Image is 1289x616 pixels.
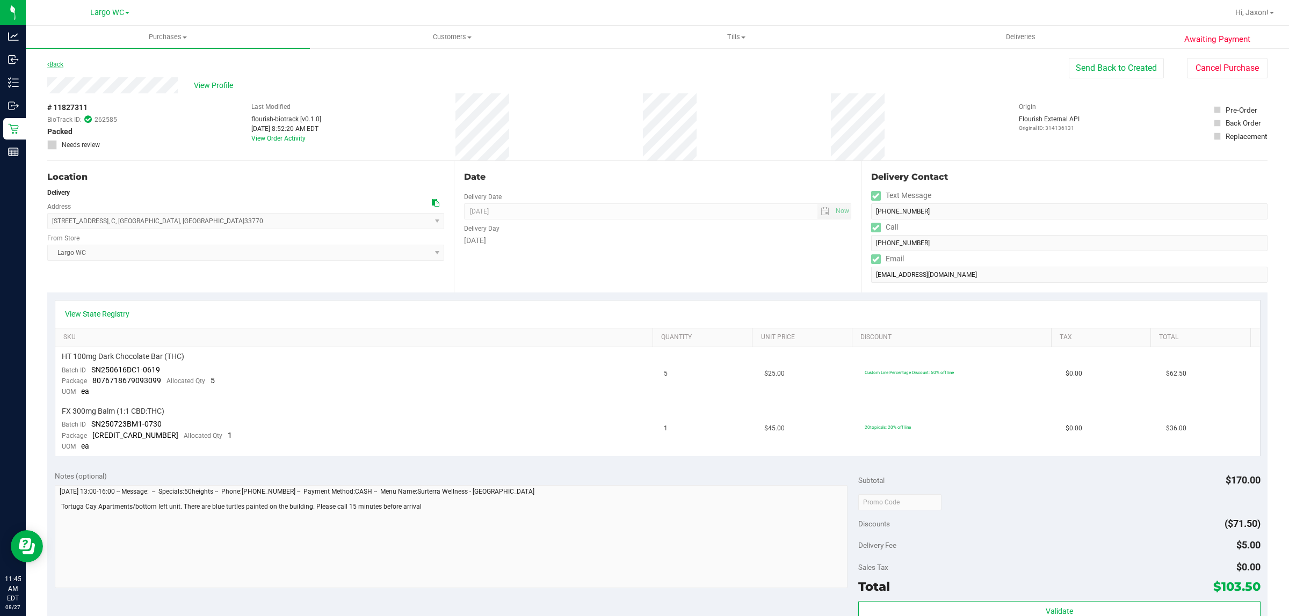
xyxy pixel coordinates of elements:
[62,351,184,362] span: HT 100mg Dark Chocolate Bar (THC)
[764,369,785,379] span: $25.00
[62,432,87,439] span: Package
[91,365,160,374] span: SN250616DC1-0619
[47,189,70,196] strong: Delivery
[228,431,232,439] span: 1
[1159,333,1246,342] a: Total
[62,140,100,150] span: Needs review
[858,579,890,594] span: Total
[81,387,89,395] span: ea
[464,171,851,184] div: Date
[62,443,76,450] span: UOM
[8,77,19,88] inline-svg: Inventory
[871,188,931,203] label: Text Message
[8,146,19,157] inline-svg: Reports
[251,102,291,112] label: Last Modified
[95,115,117,124] span: 262585
[90,8,124,17] span: Largo WC
[1226,474,1261,486] span: $170.00
[858,563,888,571] span: Sales Tax
[55,472,107,480] span: Notes (optional)
[858,494,942,510] input: Promo Code
[865,370,954,375] span: Custom Line Percentage Discount: 50% off line
[871,219,898,235] label: Call
[871,251,904,267] label: Email
[211,376,215,385] span: 5
[764,423,785,434] span: $45.00
[1166,369,1186,379] span: $62.50
[62,388,76,395] span: UOM
[464,192,502,202] label: Delivery Date
[1019,114,1080,132] div: Flourish External API
[251,124,321,134] div: [DATE] 8:52:20 AM EDT
[464,235,851,246] div: [DATE]
[1166,423,1186,434] span: $36.00
[761,333,848,342] a: Unit Price
[1184,33,1250,46] span: Awaiting Payment
[26,26,310,48] a: Purchases
[871,235,1268,251] input: Format: (999) 999-9999
[62,421,86,428] span: Batch ID
[1066,423,1082,434] span: $0.00
[1235,8,1269,17] span: Hi, Jaxon!
[47,115,82,124] span: BioTrack ID:
[858,541,896,549] span: Delivery Fee
[595,32,878,42] span: Tills
[1066,369,1082,379] span: $0.00
[1226,105,1257,115] div: Pre-Order
[5,603,21,611] p: 08/27
[62,366,86,374] span: Batch ID
[166,377,205,385] span: Allocated Qty
[5,574,21,603] p: 11:45 AM EDT
[47,171,444,184] div: Location
[47,61,63,68] a: Back
[1236,539,1261,551] span: $5.00
[1187,58,1268,78] button: Cancel Purchase
[84,114,92,124] span: In Sync
[11,530,43,562] iframe: Resource center
[661,333,748,342] a: Quantity
[1019,102,1036,112] label: Origin
[1046,607,1073,615] span: Validate
[1226,118,1261,128] div: Back Order
[91,420,162,428] span: SN250723BM1-0730
[594,26,878,48] a: Tills
[47,102,88,113] span: # 11827311
[1019,124,1080,132] p: Original ID: 314136131
[92,376,161,385] span: 8076718679093099
[1069,58,1164,78] button: Send Back to Created
[8,100,19,111] inline-svg: Outbound
[871,171,1268,184] div: Delivery Contact
[8,54,19,65] inline-svg: Inbound
[858,476,885,485] span: Subtotal
[664,423,668,434] span: 1
[871,203,1268,219] input: Format: (999) 999-9999
[464,224,499,233] label: Delivery Day
[879,26,1163,48] a: Deliveries
[62,406,164,416] span: FX 300mg Balm (1:1 CBD:THC)
[858,514,890,533] span: Discounts
[81,442,89,450] span: ea
[184,432,222,439] span: Allocated Qty
[432,197,439,209] div: Copy address to clipboard
[1236,561,1261,573] span: $0.00
[8,123,19,134] inline-svg: Retail
[63,333,649,342] a: SKU
[991,32,1050,42] span: Deliveries
[251,135,306,142] a: View Order Activity
[1226,131,1267,142] div: Replacement
[47,202,71,211] label: Address
[664,369,668,379] span: 5
[26,32,310,42] span: Purchases
[860,333,1047,342] a: Discount
[1213,579,1261,594] span: $103.50
[8,31,19,42] inline-svg: Analytics
[47,126,73,137] span: Packed
[310,32,593,42] span: Customers
[310,26,594,48] a: Customers
[1060,333,1147,342] a: Tax
[62,377,87,385] span: Package
[251,114,321,124] div: flourish-biotrack [v0.1.0]
[47,233,79,243] label: From Store
[865,424,911,430] span: 20topicals: 20% off line
[65,309,129,319] a: View State Registry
